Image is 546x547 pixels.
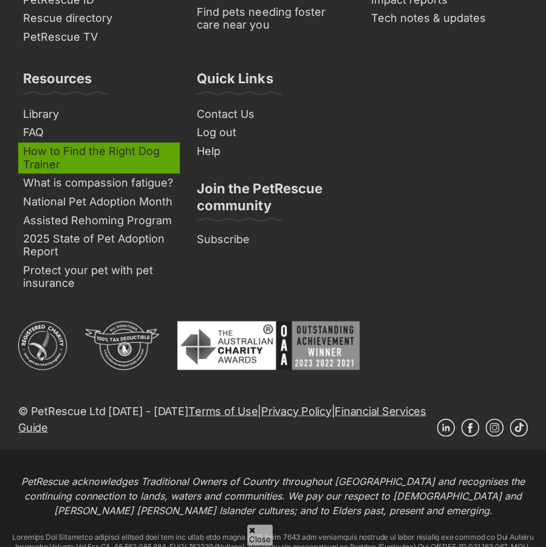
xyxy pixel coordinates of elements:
p: PetRescue acknowledges Traditional Owners of Country throughout [GEOGRAPHIC_DATA] and recognises ... [9,473,537,517]
a: TikTok [510,418,528,436]
a: Instagram [485,418,503,436]
a: How to Find the Right Dog Trainer [18,142,180,173]
a: Assisted Rehoming Program [18,211,180,230]
a: PetRescue TV [18,28,180,47]
a: Privacy Policy [261,404,331,417]
a: Contact Us [192,105,353,124]
img: Australian Charity Awards - Outstanding Achievement Winner 2023 - 2022 - 2021 [177,321,360,370]
a: Tech notes & updates [366,9,528,28]
p: © PetRescue Ltd [DATE] - [DATE] | | [18,402,437,435]
h3: Quick Links [197,70,273,94]
a: Find pets needing foster care near you [192,3,353,34]
a: What is compassion fatigue? [18,173,180,192]
h3: Resources [23,70,92,94]
img: ACNC [18,321,67,370]
h3: Join the PetRescue community [197,179,349,221]
a: Library [18,105,180,124]
a: Facebook [461,418,479,436]
a: Rescue directory [18,9,180,28]
a: Protect your pet with pet insurance [18,261,180,292]
a: Log out [192,123,353,142]
a: National Pet Adoption Month [18,192,180,211]
a: Help [192,142,353,161]
a: Terms of Use [188,404,258,417]
a: FAQ [18,123,180,142]
a: Linkedin [437,418,455,436]
img: DGR [85,321,159,370]
a: Subscribe [192,230,353,249]
a: Financial Services Guide [18,404,426,433]
span: Close [247,524,273,545]
a: 2025 State of Pet Adoption Report [18,229,180,260]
